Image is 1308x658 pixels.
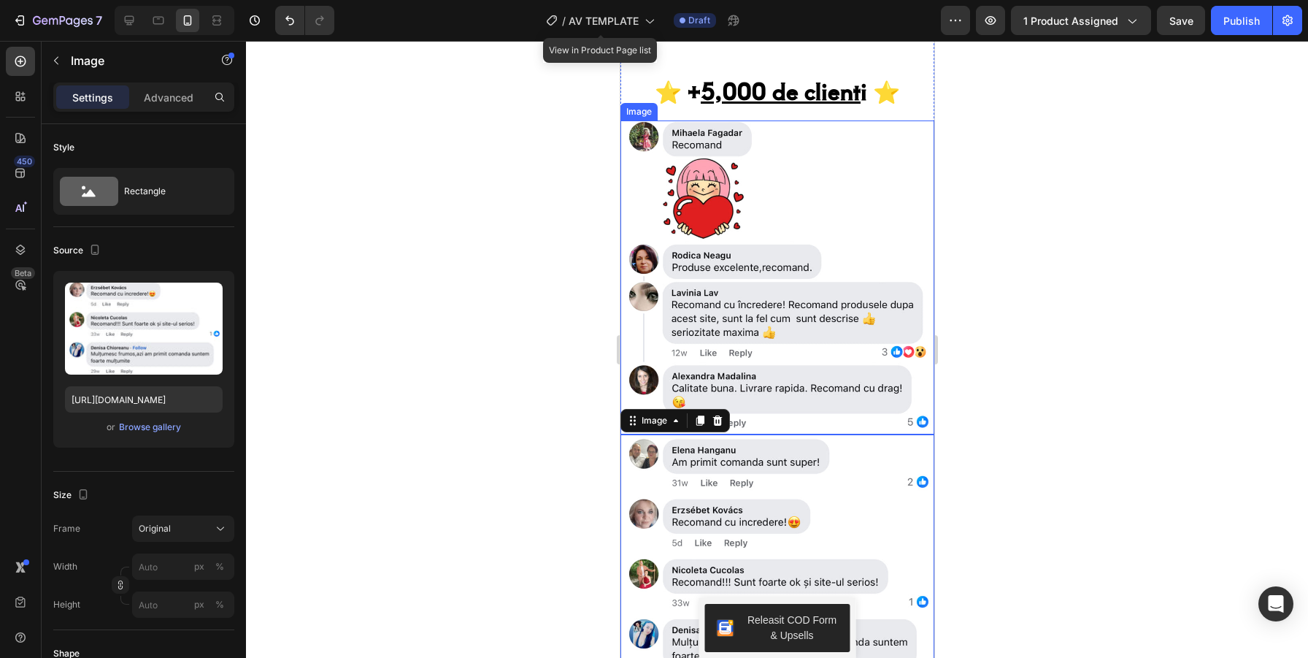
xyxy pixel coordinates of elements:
[71,52,195,69] p: Image
[1211,6,1272,35] button: Publish
[569,13,639,28] span: AV TEMPLATE
[11,267,35,279] div: Beta
[107,418,115,436] span: or
[191,558,208,575] button: %
[1223,13,1260,28] div: Publish
[1169,15,1193,27] span: Save
[211,596,228,613] button: px
[562,13,566,28] span: /
[132,592,234,618] input: px%
[65,283,223,375] img: preview-image
[215,560,224,573] div: %
[124,175,213,208] div: Rectangle
[53,241,104,261] div: Source
[1023,13,1118,28] span: 1 product assigned
[119,421,181,434] div: Browse gallery
[53,598,80,611] label: Height
[191,596,208,613] button: %
[215,598,224,611] div: %
[53,486,92,505] div: Size
[144,90,193,105] p: Advanced
[65,386,223,413] input: https://example.com/image.jpg
[53,522,80,535] label: Frame
[194,598,204,611] div: px
[1258,586,1293,621] div: Open Intercom Messenger
[1157,6,1205,35] button: Save
[275,6,334,35] div: Undo/Redo
[118,420,182,435] button: Browse gallery
[211,558,228,575] button: px
[1011,6,1151,35] button: 1 product assigned
[620,41,934,658] iframe: Design area
[14,156,35,167] div: 450
[6,6,109,35] button: 7
[194,560,204,573] div: px
[53,141,74,154] div: Style
[72,90,113,105] p: Settings
[53,560,77,573] label: Width
[132,554,234,580] input: px%
[96,12,102,29] p: 7
[688,14,710,27] span: Draft
[139,522,171,535] span: Original
[132,516,234,542] button: Original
